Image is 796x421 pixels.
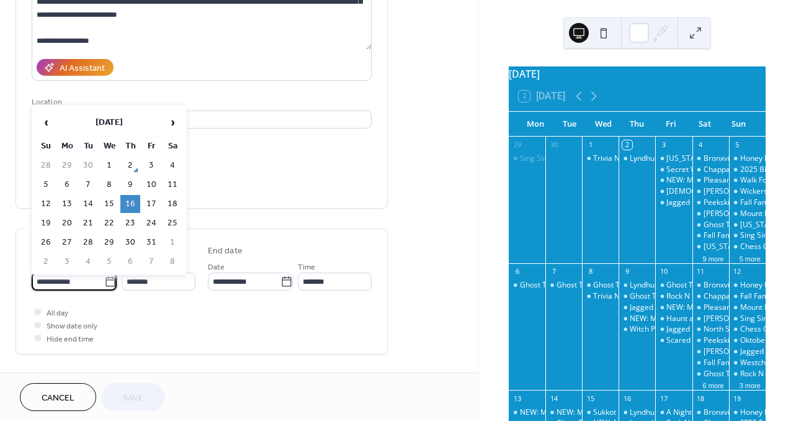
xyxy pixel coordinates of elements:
div: Fall Family Festival [729,291,766,302]
button: 5 more [735,253,766,263]
td: 8 [99,176,119,194]
div: Trivia Night at Sing Sing Kill Brewery [582,153,619,164]
div: End date [208,245,243,258]
div: Rock N Roll House Of Horrors In Sleepy Hollow [729,369,766,379]
div: NEW: Mystic Moon at Harvest Moon Orchard [545,407,582,418]
div: Ghost Tours of The Tarrytown Music Hall [619,291,655,302]
div: Jagged Little Pill at [GEOGRAPHIC_DATA] [630,302,769,313]
th: Tu [78,137,98,155]
div: Ghost Tours of The Tarrytown Music Hall [692,369,729,379]
div: NEW: Mystic Moon at Harvest Moon Orchard [619,314,655,324]
td: 3 [141,156,161,174]
div: Ghost Tours of The [GEOGRAPHIC_DATA] [557,280,699,291]
div: Witch Please at the [GEOGRAPHIC_DATA] [630,324,772,335]
div: NEW: Mystic Moon at [GEOGRAPHIC_DATA] [630,314,780,324]
th: Mo [57,137,77,155]
div: 1 [586,140,595,150]
div: TASH Farmer's Market at Patriot's Park [692,346,729,357]
div: Peekskill Farmers Market [692,335,729,346]
td: 15 [99,195,119,213]
div: Witch Please at the Irvington Theatre [619,324,655,335]
div: Oktoberfest with Yonkers Brewing Co. at Cross County Center [729,335,766,346]
div: 18 [696,394,705,403]
div: 19 [733,394,742,403]
td: 7 [141,253,161,271]
div: Chappaqua Farmers Market [692,291,729,302]
div: Jagged Little Pill at White Plains Performing Arts Center [655,324,692,335]
div: Jagged Little Pill at White Plains Performing Arts Center [619,302,655,313]
div: NEW: Mystic Moon at Harvest Moon Orchard [655,175,692,186]
td: 7 [78,176,98,194]
div: 12 [733,267,742,276]
div: Sing Sing Walking Tour [509,153,545,164]
span: Recurring event [32,369,97,383]
button: AI Assistant [37,59,114,76]
div: Bronxville Farmers Market [692,280,729,291]
div: Mon [519,112,553,137]
div: Haunt at Wildcliff [655,314,692,324]
th: [DATE] [57,109,161,136]
td: 10 [141,176,161,194]
div: 7 [549,267,558,276]
td: 2 [120,156,140,174]
div: Rock N Roll House Of Horrors In Sleepy Hollow [655,291,692,302]
div: AI Assistant [60,62,105,75]
td: 31 [141,233,161,251]
div: Lyndhurst Landscape Volunteering [619,280,655,291]
div: Lyndhurst Landscape Volunteering [619,407,655,418]
div: Wed [586,112,620,137]
div: Wickers Creek Market: Antiques & Vintage Goods [729,186,766,197]
td: 6 [120,253,140,271]
div: Tue [552,112,586,137]
div: 9 [622,267,632,276]
span: Date [208,261,225,274]
td: 23 [120,214,140,232]
div: NEW: Mystic Moon at [GEOGRAPHIC_DATA] [520,407,670,418]
div: Haunt at [GEOGRAPHIC_DATA] [666,314,773,324]
div: Ghost Tours of The Tarrytown Music Hall [545,280,582,291]
div: Peekskill Farmers Market [704,197,791,208]
div: Lyndhurst Landscape Volunteering [630,407,749,418]
td: 29 [57,156,77,174]
td: 28 [78,233,98,251]
div: Bronxville Farmers Market [704,280,795,291]
td: 16 [120,195,140,213]
td: 27 [57,233,77,251]
div: John Jay Homestead Farm Market In Katonah [692,186,729,197]
td: 3 [57,253,77,271]
td: 4 [78,253,98,271]
div: Jagged Little Pill at White Plains Performing Arts Center [655,197,692,208]
th: Th [120,137,140,155]
div: 4 [696,140,705,150]
div: Trivia Night at Sing Sing Kill Brewery [593,291,718,302]
span: Time [298,261,315,274]
div: Ghost Tours of The Tarrytown Music Hall [509,280,545,291]
div: Mount Kisco Farmers Market [729,209,766,219]
div: 29 [512,140,522,150]
div: TASH Farmer's Market at Patriot's Park [692,209,729,219]
button: 3 more [735,379,766,390]
td: 11 [163,176,182,194]
td: 6 [57,176,77,194]
div: Honey Bee Grove Flower Farm - Farmers Market [729,153,766,164]
div: New York Blood and Ink Tattoo & Horror Con at the Westchester County Center [655,153,692,164]
div: Lyndhurst Landscape Volunteering [630,280,749,291]
div: Sun [722,112,756,137]
div: Scared by the Sound: Rye Playland [666,335,784,346]
td: 21 [78,214,98,232]
div: 2 [622,140,632,150]
div: 5 [733,140,742,150]
div: Scared by the Sound: Rye Playland [655,335,692,346]
span: Hide end time [47,333,94,346]
div: Jagged Little Pill at White Plains Performing Arts Center [729,346,766,357]
div: NEW: Mystic Moon at [GEOGRAPHIC_DATA] [557,407,707,418]
td: 13 [57,195,77,213]
div: 6 [512,267,522,276]
th: Fr [141,137,161,155]
td: 9 [120,176,140,194]
div: Peekskill Farmers Market [704,335,791,346]
div: Secret Westchester Club Event: Sleepy Hollow Secret Spots [655,165,692,175]
div: NEW: Mystic Moon at Harvest Moon Orchard [655,302,692,313]
div: North Salem Farmers Market [692,324,729,335]
div: 17 [659,394,668,403]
